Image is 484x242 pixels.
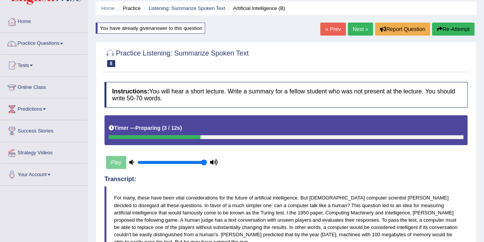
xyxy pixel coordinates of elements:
[227,5,285,12] li: Artificial Intelligence (B)
[320,23,345,36] a: « Prev
[0,142,88,161] a: Strategy Videos
[112,88,149,95] b: Instructions:
[0,33,88,52] a: Practice Questions
[104,48,249,67] h2: Practice Listening: Summarize Spoken Text
[0,77,88,96] a: Online Class
[0,11,88,30] a: Home
[101,5,115,11] a: Home
[375,23,430,36] button: Report Question
[104,82,468,108] h4: You will hear a short lecture. Write a summary for a fellow student who was not present at the le...
[148,5,225,11] a: Listening: Summarize Spoken Text
[0,164,88,183] a: Your Account
[107,60,115,67] span: 8
[348,23,373,36] a: Next »
[96,23,205,34] div: You have already given answer to this question
[162,125,164,131] b: (
[0,55,88,74] a: Tests
[180,125,182,131] b: )
[104,176,468,183] h4: Transcript:
[116,5,140,12] li: Practice
[109,125,182,131] h5: Timer —
[0,120,88,139] a: Success Stories
[135,125,160,131] b: Preparing
[0,98,88,118] a: Predictions
[164,125,180,131] b: 3 / 12s
[432,23,474,36] button: Re-Attempt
